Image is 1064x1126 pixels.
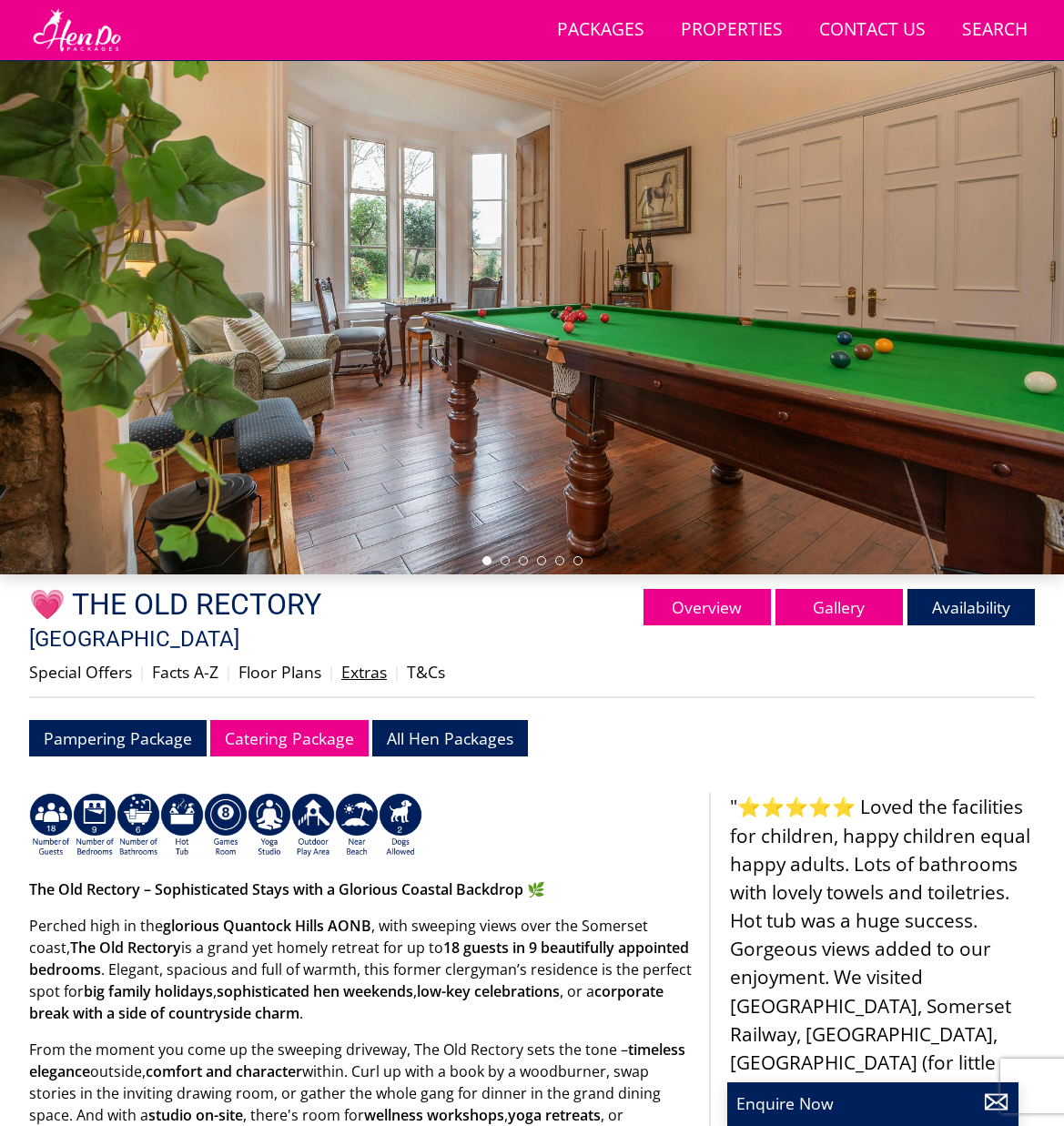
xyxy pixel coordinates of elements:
img: AD_4nXdLde3ZZ2q3Uy5ie5nrW53LbXubelhvf7-ZgcT-tq9UJsfB7O__-EXBdC7Mm9KjXjtLBsB2k1buDtXwiHXdJx50VHqvw... [73,793,117,858]
img: Hen Do Packages [29,7,125,53]
a: [GEOGRAPHIC_DATA] [29,626,239,652]
strong: The Old Rectory [70,938,181,958]
strong: sophisticated hen weekends [217,981,413,1001]
img: AD_4nXcRV6P30fiR8iraYFozW6le9Vk86fgJjC-9F-1XNA85-Uc4EHnrgk24MqOhLr5sK5I_EAKMwzcAZyN0iVKWc3J2Svvhk... [248,793,291,858]
strong: studio on-site [148,1105,243,1125]
a: T&Cs [407,661,445,683]
img: AD_4nXeaH8LQVKeQ8SA5JgjSjrs2k3TxxALjhnyrGxxf6sBYFLMUnGARF7yOPKmcCG3y2uvhpnR0z_47dEUtdSs99odqKh5IX... [117,793,160,858]
strong: wellness workshops [364,1105,504,1125]
a: Overview [643,589,771,625]
strong: yoga retreats [508,1105,601,1125]
strong: glorious Quantock Hills AONB [163,916,371,936]
img: AD_4nXcpX5uDwed6-YChlrI2BYOgXwgg3aqYHOhRm0XfZB-YtQW2NrmeCr45vGAfVKUq4uWnc59ZmEsEzoF5o39EWARlT1ewO... [160,793,204,858]
a: All Hen Packages [372,720,528,756]
strong: low-key celebrations [417,981,560,1001]
a: Special Offers [29,661,132,683]
strong: big family holidays [84,981,213,1001]
img: AD_4nXe7_8LrJK20fD9VNWAdfykBvHkWcczWBt5QOadXbvIwJqtaRaRf-iI0SeDpMmH1MdC9T1Vy22FMXzzjMAvSuTB5cJ7z5... [379,793,422,858]
a: Gallery [775,589,903,625]
a: Floor Plans [238,661,321,683]
img: AD_4nXfjdDqPkGBf7Vpi6H87bmAUe5GYCbodrAbU4sf37YN55BCjSXGx5ZgBV7Vb9EJZsXiNVuyAiuJUB3WVt-w9eJ0vaBcHg... [291,793,335,858]
a: Packages [550,10,652,51]
a: Properties [674,10,790,51]
strong: comfort and character [146,1061,302,1081]
a: Contact Us [812,10,933,51]
p: Perched high in the , with sweeping views over the Somerset coast, is a grand yet homely retreat ... [29,915,694,1024]
a: Extras [341,661,387,683]
img: AD_4nXe7lJTbYb9d3pOukuYsm3GQOjQ0HANv8W51pVFfFFAC8dZrqJkVAnU455fekK_DxJuzpgZXdFqYqXRzTpVfWE95bX3Bz... [335,793,379,858]
a: Facts A-Z [152,661,218,683]
img: AD_4nXeYoMcgKnrzUNUTlDLqJOj9Yv7RU0E1ykQhx4XGvILJMoWH8oNE8gqm2YzowIOduh3FQAM8K_tQMiSsH1u8B_u580_vG... [29,793,73,858]
strong: corporate break with a side of countryside charm [29,981,664,1023]
span: 💗 THE OLD RECTORY [29,587,321,622]
a: Pampering Package [29,720,207,756]
a: Availability [907,589,1035,625]
span: - [29,594,335,652]
a: Catering Package [210,720,369,756]
img: AD_4nXdrZMsjcYNLGsKuA84hRzvIbesVCpXJ0qqnwZoX5ch9Zjv73tWe4fnFRs2gJ9dSiUubhZXckSJX_mqrZBmYExREIfryF... [204,793,248,858]
strong: The Old Rectory – Sophisticated Stays with a Glorious Coastal Backdrop 🌿 [29,879,545,899]
a: Search [955,10,1035,51]
p: Enquire Now [736,1091,1009,1115]
a: 💗 THE OLD RECTORY [29,587,329,622]
strong: 18 guests in 9 beautifully appointed bedrooms [29,938,689,979]
strong: timeless elegance [29,1040,685,1081]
